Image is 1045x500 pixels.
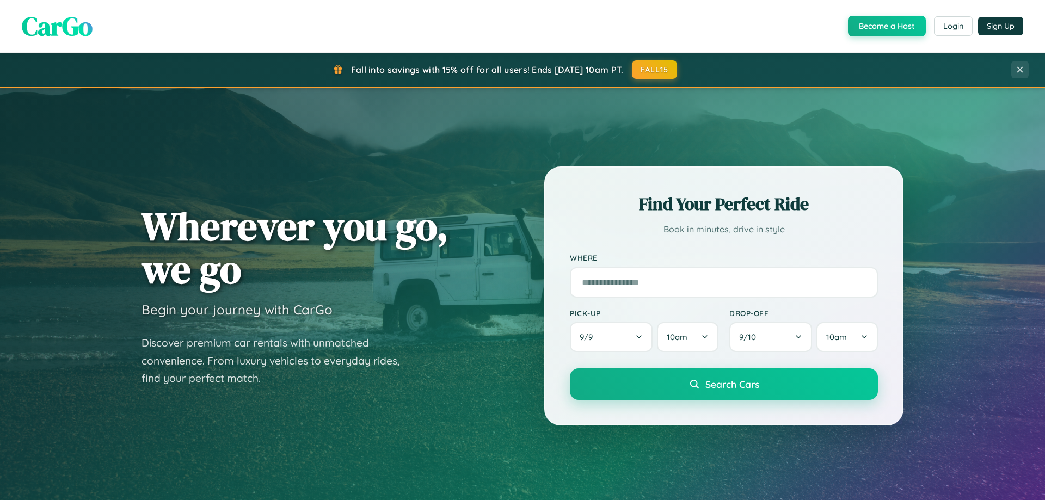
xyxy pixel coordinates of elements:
[848,16,926,36] button: Become a Host
[142,301,333,318] h3: Begin your journey with CarGo
[705,378,759,390] span: Search Cars
[632,60,678,79] button: FALL15
[934,16,973,36] button: Login
[580,332,598,342] span: 9 / 9
[351,64,624,75] span: Fall into savings with 15% off for all users! Ends [DATE] 10am PT.
[570,308,718,318] label: Pick-up
[667,332,687,342] span: 10am
[570,221,878,237] p: Book in minutes, drive in style
[816,322,878,352] button: 10am
[729,308,878,318] label: Drop-off
[142,334,414,387] p: Discover premium car rentals with unmatched convenience. From luxury vehicles to everyday rides, ...
[570,322,653,352] button: 9/9
[570,368,878,400] button: Search Cars
[570,254,878,263] label: Where
[729,322,812,352] button: 9/10
[978,17,1023,35] button: Sign Up
[570,192,878,216] h2: Find Your Perfect Ride
[826,332,847,342] span: 10am
[739,332,761,342] span: 9 / 10
[142,205,448,291] h1: Wherever you go, we go
[657,322,718,352] button: 10am
[22,8,93,44] span: CarGo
